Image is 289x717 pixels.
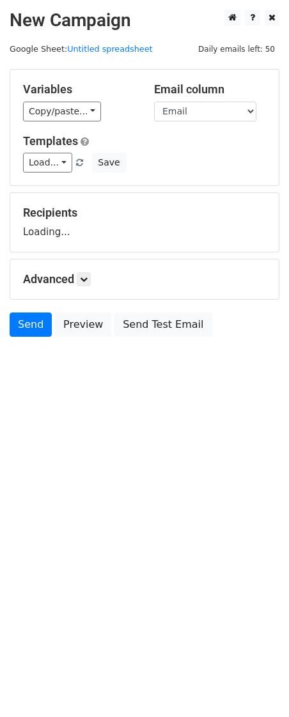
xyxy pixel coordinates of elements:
span: Daily emails left: 50 [194,42,279,56]
a: Preview [55,312,111,337]
h5: Recipients [23,206,266,220]
a: Daily emails left: 50 [194,44,279,54]
a: Templates [23,134,78,148]
a: Untitled spreadsheet [67,44,152,54]
a: Send Test Email [114,312,212,337]
h5: Variables [23,82,135,96]
button: Save [92,153,125,173]
h5: Advanced [23,272,266,286]
a: Send [10,312,52,337]
h5: Email column [154,82,266,96]
div: Loading... [23,206,266,239]
h2: New Campaign [10,10,279,31]
small: Google Sheet: [10,44,153,54]
a: Copy/paste... [23,102,101,121]
a: Load... [23,153,72,173]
